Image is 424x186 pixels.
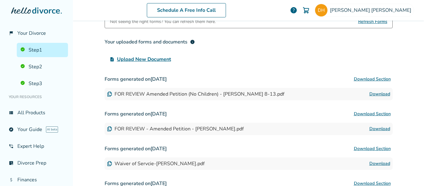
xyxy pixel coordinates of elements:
[5,122,68,137] a: exploreYour GuideAI beta
[46,126,58,133] span: AI beta
[17,76,68,91] a: Step3
[105,73,393,85] h3: Forms generated on [DATE]
[5,91,68,103] li: Your Resources
[330,7,414,14] span: [PERSON_NAME] [PERSON_NAME]
[105,108,393,120] h3: Forms generated on [DATE]
[9,31,14,36] span: flag_2
[352,73,393,85] button: Download Section
[369,160,390,167] a: Download
[9,144,14,149] span: phone_in_talk
[105,38,195,46] div: Your uploaded forms and documents
[5,139,68,153] a: phone_in_talkExpert Help
[107,92,112,97] img: Document
[302,7,310,14] img: Cart
[352,108,393,120] button: Download Section
[17,30,46,37] span: Your Divorce
[117,56,171,63] span: Upload New Document
[5,156,68,170] a: list_alt_checkDivorce Prep
[107,125,244,132] div: FOR REVIEW - Amended Petition - [PERSON_NAME].pdf
[105,143,393,155] h3: Forms generated on [DATE]
[147,3,226,17] a: Schedule A Free Info Call
[9,127,14,132] span: explore
[290,7,297,14] a: help
[107,91,284,98] div: FOR REVIEW Amended Petition (No Children) - [PERSON_NAME] 8-13.pdf
[17,43,68,57] a: Step1
[369,125,390,133] a: Download
[107,161,112,166] img: Document
[190,39,195,44] span: info
[5,26,68,40] a: flag_2Your Divorce
[110,57,115,62] span: upload_file
[352,143,393,155] button: Download Section
[107,126,112,131] img: Document
[107,160,205,167] div: Waiver of Servcie-[PERSON_NAME].pdf
[393,156,424,186] iframe: Chat Widget
[315,4,327,16] img: danettelamonica@gmail.com
[369,90,390,98] a: Download
[17,60,68,74] a: Step2
[9,177,14,182] span: attach_money
[9,110,14,115] span: view_list
[9,161,14,166] span: list_alt_check
[5,106,68,120] a: view_listAll Products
